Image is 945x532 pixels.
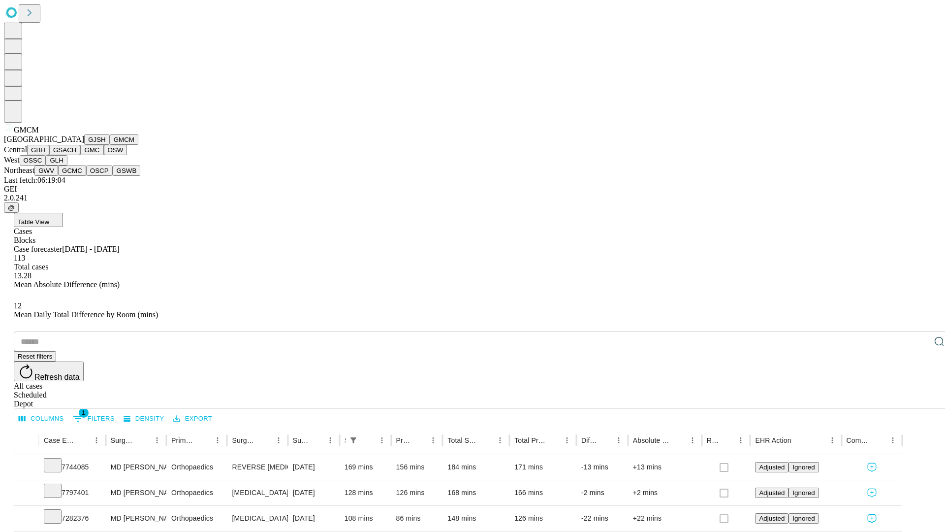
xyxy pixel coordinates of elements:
[293,506,335,531] div: [DATE]
[581,436,597,444] div: Difference
[345,455,386,480] div: 169 mins
[546,433,560,447] button: Sort
[111,455,161,480] div: MD [PERSON_NAME] [PERSON_NAME]
[14,310,158,319] span: Mean Daily Total Difference by Room (mins)
[612,433,626,447] button: Menu
[70,411,117,427] button: Show filters
[293,436,309,444] div: Surgery Date
[672,433,686,447] button: Sort
[872,433,886,447] button: Sort
[514,506,571,531] div: 126 mins
[633,455,697,480] div: +13 mins
[310,433,323,447] button: Sort
[345,436,346,444] div: Scheduled In Room Duration
[560,433,574,447] button: Menu
[18,218,49,226] span: Table View
[171,480,222,505] div: Orthopaedics
[293,455,335,480] div: [DATE]
[581,506,623,531] div: -22 mins
[76,433,90,447] button: Sort
[44,436,75,444] div: Case Epic Id
[211,433,224,447] button: Menu
[633,506,697,531] div: +22 mins
[14,280,120,289] span: Mean Absolute Difference (mins)
[8,204,15,211] span: @
[44,455,101,480] div: 7744085
[755,462,788,472] button: Adjusted
[232,480,283,505] div: [MEDICAL_DATA] [MEDICAL_DATA]
[598,433,612,447] button: Sort
[514,455,571,480] div: 171 mins
[16,411,66,427] button: Select columns
[412,433,426,447] button: Sort
[258,433,272,447] button: Sort
[4,135,84,143] span: [GEOGRAPHIC_DATA]
[396,480,438,505] div: 126 mins
[755,488,788,498] button: Adjusted
[792,489,815,497] span: Ignored
[792,515,815,522] span: Ignored
[27,145,49,155] button: GBH
[44,506,101,531] div: 7282376
[493,433,507,447] button: Menu
[759,464,785,471] span: Adjusted
[4,166,34,174] span: Northeast
[20,155,46,166] button: OSSC
[111,506,161,531] div: MD [PERSON_NAME] [PERSON_NAME]
[426,433,440,447] button: Menu
[720,433,734,447] button: Sort
[171,411,215,427] button: Export
[4,202,19,213] button: @
[345,506,386,531] div: 108 mins
[111,480,161,505] div: MD [PERSON_NAME] [PERSON_NAME]
[197,433,211,447] button: Sort
[323,433,337,447] button: Menu
[734,433,748,447] button: Menu
[514,436,545,444] div: Total Predicted Duration
[14,245,62,253] span: Case forecaster
[90,433,103,447] button: Menu
[171,436,196,444] div: Primary Service
[788,462,819,472] button: Ignored
[886,433,900,447] button: Menu
[111,436,135,444] div: Surgeon Name
[34,373,80,381] span: Refresh data
[633,480,697,505] div: +2 mins
[447,436,478,444] div: Total Scheduled Duration
[49,145,80,155] button: GSACH
[633,436,671,444] div: Absolute Difference
[375,433,389,447] button: Menu
[19,510,34,528] button: Expand
[14,271,31,280] span: 13.28
[113,166,141,176] button: GSWB
[759,515,785,522] span: Adjusted
[62,245,119,253] span: [DATE] - [DATE]
[136,433,150,447] button: Sort
[4,156,20,164] span: West
[755,436,791,444] div: EHR Action
[4,145,27,154] span: Central
[79,408,89,418] span: 1
[86,166,113,176] button: OSCP
[14,351,56,362] button: Reset filters
[792,433,806,447] button: Sort
[14,254,25,262] span: 113
[171,455,222,480] div: Orthopaedics
[34,166,58,176] button: GWV
[18,353,52,360] span: Reset filters
[792,464,815,471] span: Ignored
[232,436,256,444] div: Surgery Name
[847,436,871,444] div: Comments
[14,362,84,381] button: Refresh data
[346,433,360,447] div: 1 active filter
[14,263,48,271] span: Total cases
[707,436,720,444] div: Resolved in EHR
[272,433,285,447] button: Menu
[110,134,138,145] button: GMCM
[345,480,386,505] div: 128 mins
[14,126,39,134] span: GMCM
[788,513,819,524] button: Ignored
[479,433,493,447] button: Sort
[84,134,110,145] button: GJSH
[150,433,164,447] button: Menu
